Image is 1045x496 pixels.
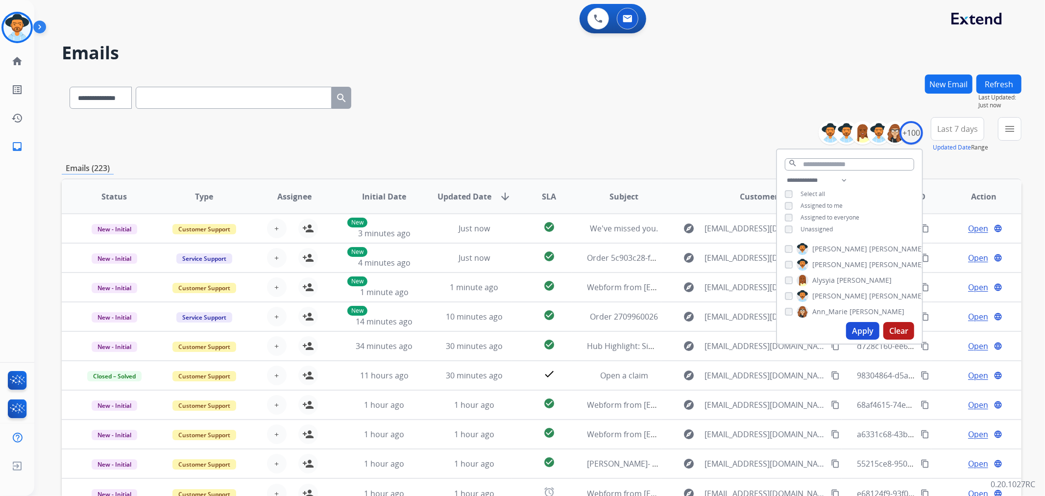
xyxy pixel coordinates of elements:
[587,458,673,469] span: [PERSON_NAME]- Claim
[931,179,1021,214] th: Action
[3,14,31,41] img: avatar
[92,459,137,470] span: New - Initial
[543,221,555,233] mat-icon: check_circle
[543,250,555,262] mat-icon: check_circle
[543,456,555,468] mat-icon: check_circle
[101,191,127,202] span: Status
[921,371,929,380] mat-icon: content_copy
[921,253,929,262] mat-icon: content_copy
[92,400,137,411] span: New - Initial
[267,366,287,385] button: +
[176,312,232,322] span: Service Support
[921,459,929,468] mat-icon: content_copy
[683,428,695,440] mat-icon: explore
[994,430,1002,439] mat-icon: language
[590,223,658,234] span: We've missed you.
[267,307,287,326] button: +
[543,368,555,380] mat-icon: check
[801,190,825,198] span: Select all
[846,322,879,340] button: Apply
[994,400,1002,409] mat-icon: language
[459,223,490,234] span: Just now
[454,429,494,440] span: 1 hour ago
[62,162,114,174] p: Emails (223)
[968,370,988,381] span: Open
[587,399,809,410] span: Webform from [EMAIL_ADDRESS][DOMAIN_NAME] on [DATE]
[454,458,494,469] span: 1 hour ago
[172,459,236,470] span: Customer Support
[277,191,312,202] span: Assignee
[883,322,914,340] button: Clear
[994,342,1002,350] mat-icon: language
[11,141,23,152] mat-icon: inbox
[968,311,988,322] span: Open
[267,424,287,444] button: +
[968,428,988,440] span: Open
[921,312,929,321] mat-icon: content_copy
[921,283,929,292] mat-icon: content_copy
[11,112,23,124] mat-icon: history
[857,370,1010,381] span: 98304864-d5a7-4ed0-921a-4e8079211be7
[446,370,503,381] span: 30 minutes ago
[831,459,840,468] mat-icon: content_copy
[587,429,809,440] span: Webform from [EMAIL_ADDRESS][DOMAIN_NAME] on [DATE]
[358,228,411,239] span: 3 minutes ago
[869,291,924,301] span: [PERSON_NAME]
[587,282,809,293] span: Webform from [EMAIL_ADDRESS][DOMAIN_NAME] on [DATE]
[347,247,367,257] p: New
[837,275,892,285] span: [PERSON_NAME]
[543,339,555,350] mat-icon: check_circle
[994,283,1002,292] mat-icon: language
[360,287,409,298] span: 1 minute ago
[92,224,137,234] span: New - Initial
[587,341,846,351] span: Hub Highlight: Simplify Claims. Protect Margins. Deliver Better Service.
[302,399,314,411] mat-icon: person_add
[274,428,279,440] span: +
[347,276,367,286] p: New
[831,400,840,409] mat-icon: content_copy
[812,244,867,254] span: [PERSON_NAME]
[921,342,929,350] mat-icon: content_copy
[543,309,555,321] mat-icon: check_circle
[705,311,825,322] span: [EMAIL_ADDRESS][DOMAIN_NAME]
[857,341,1008,351] span: d728c160-ee61-4bd5-811d-39efc0690b56
[683,311,695,322] mat-icon: explore
[705,223,825,234] span: [EMAIL_ADDRESS][DOMAIN_NAME]
[302,311,314,322] mat-icon: person_add
[362,191,406,202] span: Initial Date
[11,55,23,67] mat-icon: home
[968,223,988,234] span: Open
[850,307,904,317] span: [PERSON_NAME]
[705,458,825,470] span: [EMAIL_ADDRESS][DOMAIN_NAME]
[991,478,1035,490] p: 0.20.1027RC
[921,224,929,233] mat-icon: content_copy
[609,191,638,202] span: Subject
[336,92,347,104] mat-icon: search
[267,395,287,415] button: +
[172,430,236,440] span: Customer Support
[683,252,695,264] mat-icon: explore
[925,74,972,94] button: New Email
[600,370,648,381] span: Open a claim
[176,253,232,264] span: Service Support
[347,218,367,227] p: New
[11,84,23,96] mat-icon: list_alt
[801,201,843,210] span: Assigned to me
[857,429,1008,440] span: a6331c68-43b2-4a8e-ac93-4862585d0349
[812,291,867,301] span: [PERSON_NAME]
[274,252,279,264] span: +
[92,253,137,264] span: New - Initial
[364,399,404,410] span: 1 hour ago
[812,275,835,285] span: Alysyia
[801,225,833,233] span: Unassigned
[543,427,555,439] mat-icon: check_circle
[302,252,314,264] mat-icon: person_add
[921,430,929,439] mat-icon: content_copy
[831,371,840,380] mat-icon: content_copy
[543,280,555,292] mat-icon: check_circle
[683,458,695,470] mat-icon: explore
[274,340,279,352] span: +
[274,458,279,470] span: +
[978,101,1021,109] span: Just now
[978,94,1021,101] span: Last Updated:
